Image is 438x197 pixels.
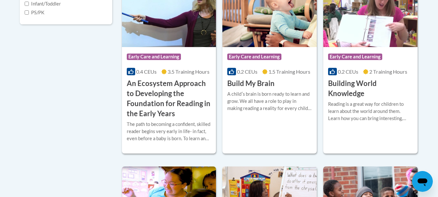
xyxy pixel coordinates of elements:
[328,54,382,60] span: Early Care and Learning
[25,10,29,15] input: Checkbox for Options
[25,0,61,7] label: Infant/Toddler
[227,91,312,112] div: A childʹs brain is born ready to learn and grow. We all have a role to play in making reading a r...
[412,171,433,192] iframe: Button to launch messaging window
[328,79,413,99] h3: Building World Knowledge
[127,79,211,118] h3: An Ecosystem Approach to Developing the Foundation for Reading in the Early Years
[168,68,209,75] span: 3.5 Training Hours
[127,54,181,60] span: Early Care and Learning
[369,68,407,75] span: 2 Training Hours
[328,101,413,122] div: Reading is a great way for children to learn about the world around them. Learn how you can bring...
[268,68,310,75] span: 1.5 Training Hours
[227,79,275,89] h3: Build My Brain
[127,121,211,142] div: The path to becoming a confident, skilled reader begins very early in life- in fact, even before ...
[25,9,44,16] label: PS/PK
[237,68,257,75] span: 0.2 CEUs
[25,2,29,6] input: Checkbox for Options
[338,68,358,75] span: 0.2 CEUs
[227,54,281,60] span: Early Care and Learning
[136,68,157,75] span: 0.4 CEUs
